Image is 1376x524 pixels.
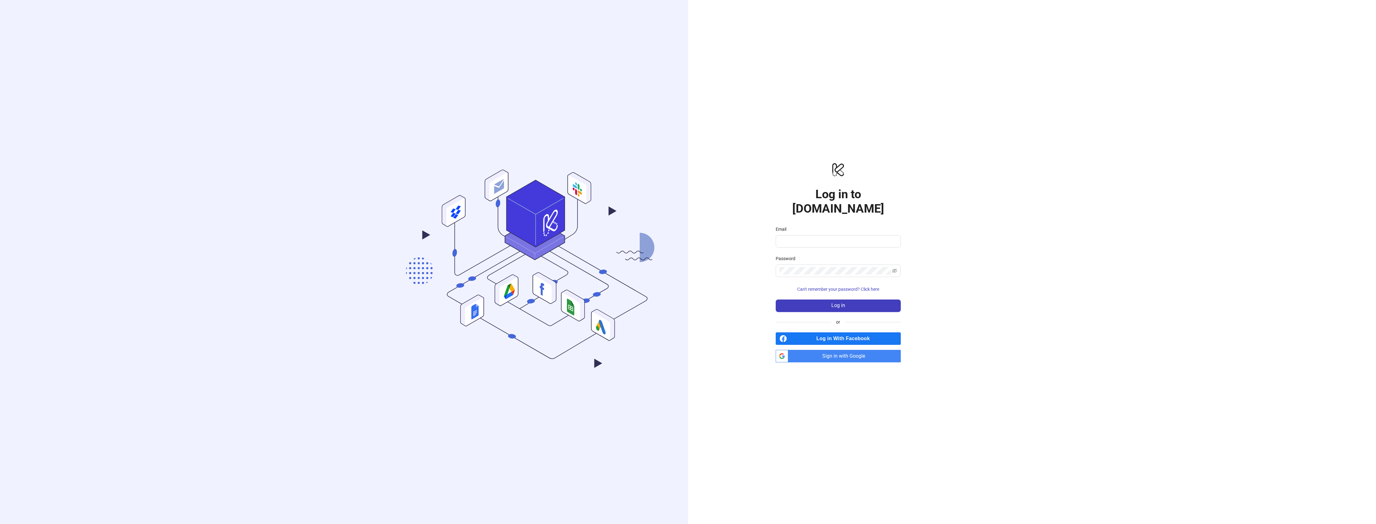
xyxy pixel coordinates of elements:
[776,332,901,345] a: Log in With Facebook
[776,350,901,362] a: Sign in with Google
[797,287,879,292] span: Can't remember your password? Click here
[776,187,901,216] h1: Log in to [DOMAIN_NAME]
[791,350,901,362] span: Sign in with Google
[779,238,896,245] input: Email
[776,226,790,233] label: Email
[831,319,845,325] span: or
[831,303,845,308] span: Log in
[892,268,897,273] span: eye-invisible
[789,332,901,345] span: Log in With Facebook
[776,300,901,312] button: Log in
[779,267,891,275] input: Password
[776,287,901,292] a: Can't remember your password? Click here
[776,285,901,295] button: Can't remember your password? Click here
[776,255,799,262] label: Password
